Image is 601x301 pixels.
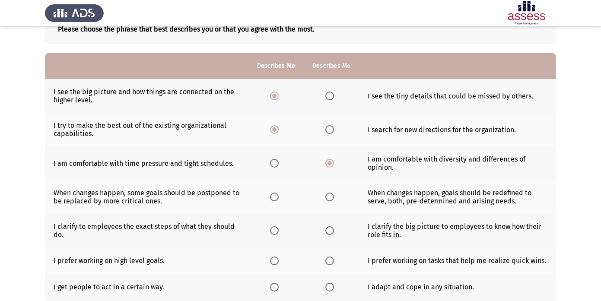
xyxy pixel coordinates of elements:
[270,92,282,100] mat-radio-group: Select an option
[270,256,282,264] mat-radio-group: Select an option
[270,282,282,291] mat-radio-group: Select an option
[359,79,556,113] td: I see the tiny details that could be missed by others.
[58,25,543,33] b: Please choose the phrase that best describes you or that you agree with the most.
[325,256,337,264] mat-radio-group: Select an option
[45,79,248,113] td: I see the big picture and how things are connected on the higher level.
[325,282,337,291] mat-radio-group: Select an option
[270,226,282,234] mat-radio-group: Select an option
[497,1,556,25] img: Assessment logo of Potentiality Assessment R2 (EN/AR)
[45,1,104,25] img: Assess Talent Management logo
[359,274,556,300] td: I adapt and cope in any situation.
[45,274,248,300] td: I get people to act in a certain way.
[45,146,248,180] td: I am comfortable with time pressure and tight schedules.
[359,214,556,247] td: I clarify the big picture to employees to know how their role fits in.
[270,125,282,133] mat-radio-group: Select an option
[325,92,337,100] mat-radio-group: Select an option
[304,53,359,79] th: Describes Me
[359,180,556,214] td: When changes happen, goals should be redefined to serve, both, pre-determined and arising needs.
[359,113,556,146] td: I search for new directions for the organization.
[248,53,304,79] th: Describes Me
[359,247,556,274] td: I prefer working on tasks that help me realize quick wins.
[45,214,248,247] td: I clarify to employees the exact steps of what they should do.
[270,193,282,201] mat-radio-group: Select an option
[45,113,248,146] td: I try to make the best out of the existing organizational capabilities.
[325,193,337,201] mat-radio-group: Select an option
[45,247,248,274] td: I prefer working on high level goals.
[270,159,282,167] mat-radio-group: Select an option
[359,146,556,180] td: I am comfortable with diversity and differences of opinion.
[325,226,337,234] mat-radio-group: Select an option
[325,159,337,167] mat-radio-group: Select an option
[325,125,337,133] mat-radio-group: Select an option
[45,180,248,214] td: When changes happen, some goals should be postponed to be replaced by more critical ones.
